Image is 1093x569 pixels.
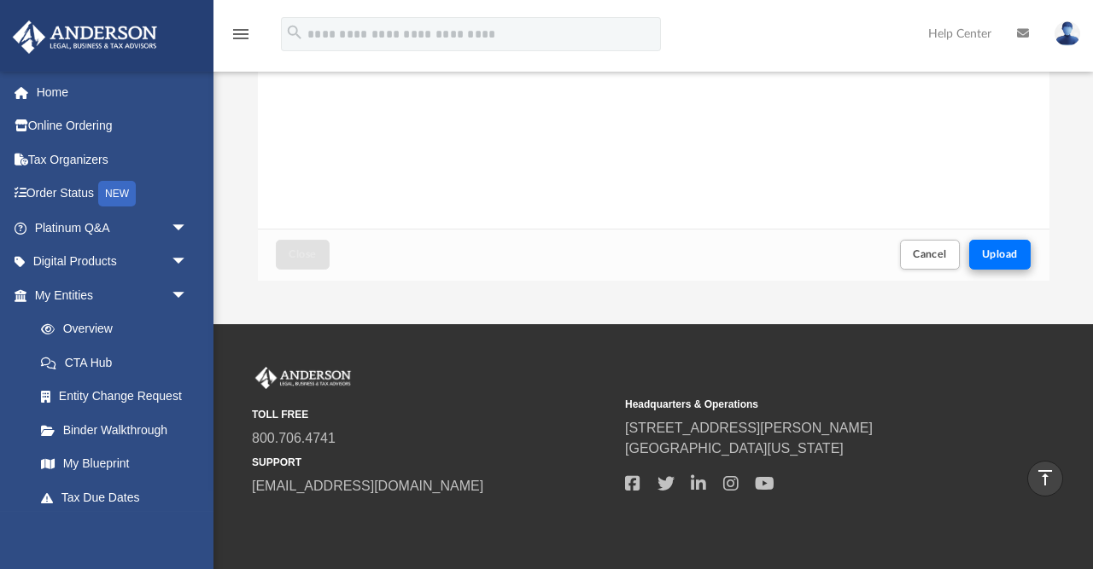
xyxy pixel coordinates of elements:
a: [STREET_ADDRESS][PERSON_NAME] [625,421,873,435]
button: Cancel [900,240,960,270]
a: Tax Due Dates [24,480,213,514]
a: Entity Change Request [24,380,213,414]
a: Binder Walkthrough [24,413,213,447]
a: [EMAIL_ADDRESS][DOMAIN_NAME] [252,479,483,493]
a: vertical_align_top [1027,461,1063,496]
a: My Entitiesarrow_drop_down [12,278,213,312]
button: Upload [969,240,1031,270]
img: User Pic [1055,21,1080,46]
a: Digital Productsarrow_drop_down [12,245,213,279]
a: Platinum Q&Aarrow_drop_down [12,211,213,245]
a: CTA Hub [24,345,213,380]
i: search [285,23,304,42]
span: arrow_drop_down [171,211,205,246]
img: Anderson Advisors Platinum Portal [8,20,162,54]
i: vertical_align_top [1035,467,1055,488]
small: TOLL FREE [252,407,613,422]
a: My Blueprint [24,447,205,481]
span: Cancel [913,249,947,259]
img: Anderson Advisors Platinum Portal [252,367,354,389]
i: menu [231,24,251,44]
a: 800.706.4741 [252,431,336,445]
a: Online Ordering [12,109,213,143]
a: Tax Organizers [12,142,213,177]
a: Order StatusNEW [12,177,213,212]
a: Overview [24,312,213,346]
button: Close [276,240,329,270]
small: Headquarters & Operations [625,397,986,412]
div: NEW [98,181,136,206]
span: Close [289,249,316,259]
a: Home [12,75,213,109]
small: SUPPORT [252,455,613,470]
span: arrow_drop_down [171,278,205,313]
a: [GEOGRAPHIC_DATA][US_STATE] [625,441,844,456]
span: Upload [982,249,1018,259]
span: arrow_drop_down [171,245,205,280]
a: menu [231,32,251,44]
